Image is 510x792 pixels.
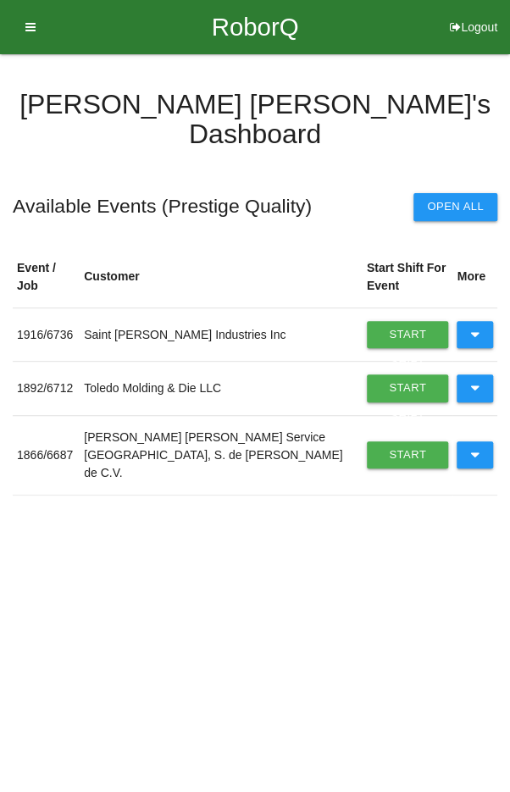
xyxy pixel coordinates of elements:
[367,441,449,468] a: Start Shift
[13,246,80,308] th: Event / Job
[363,246,453,308] th: Start Shift For Event
[13,362,80,415] td: 1892 / 6712
[367,321,449,348] a: Start Shift
[367,374,449,402] a: Start Shift
[80,307,363,361] td: Saint [PERSON_NAME] Industries Inc
[13,90,497,149] h4: [PERSON_NAME] [PERSON_NAME] 's Dashboard
[13,196,312,217] h5: Available Events ( Prestige Quality )
[452,246,497,308] th: More
[80,415,363,495] td: [PERSON_NAME] [PERSON_NAME] Service [GEOGRAPHIC_DATA], S. de [PERSON_NAME] de C.V.
[13,307,80,361] td: 1916 / 6736
[80,362,363,415] td: Toledo Molding & Die LLC
[13,415,80,495] td: 1866 / 6687
[80,246,363,308] th: Customer
[413,193,497,220] button: Open All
